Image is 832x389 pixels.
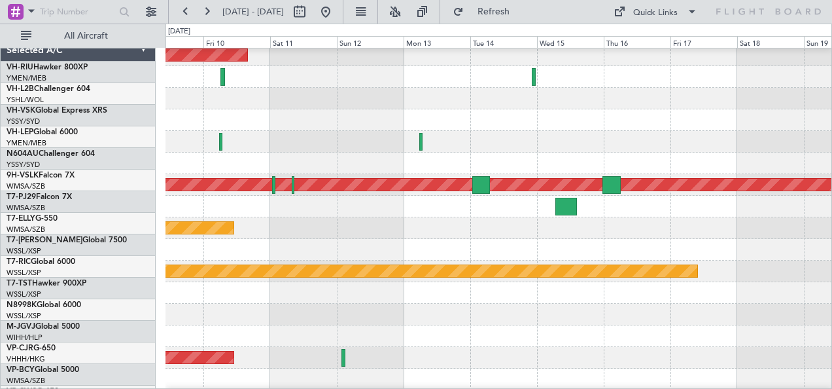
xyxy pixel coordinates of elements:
[7,225,45,234] a: WMSA/SZB
[447,1,525,22] button: Refresh
[7,258,31,266] span: T7-RIC
[7,246,41,256] a: WSSL/XSP
[7,160,40,170] a: YSSY/SYD
[7,150,95,158] a: N604AUChallenger 604
[7,323,35,331] span: M-JGVJ
[7,268,41,278] a: WSSL/XSP
[7,203,45,213] a: WMSA/SZB
[7,138,46,148] a: YMEN/MEB
[604,36,670,48] div: Thu 16
[670,36,737,48] div: Fri 17
[7,301,37,309] span: N8998K
[168,26,190,37] div: [DATE]
[7,236,127,244] a: T7-[PERSON_NAME]Global 7500
[7,354,45,364] a: VHHH/HKG
[7,301,81,309] a: N8998KGlobal 6000
[7,181,45,191] a: WMSA/SZB
[7,172,39,179] span: 9H-VSLK
[7,117,40,126] a: YSSY/SYD
[337,36,404,48] div: Sun 12
[7,236,82,244] span: T7-[PERSON_NAME]
[404,36,470,48] div: Mon 13
[7,128,78,136] a: VH-LEPGlobal 6000
[7,344,56,352] a: VP-CJRG-650
[7,311,41,321] a: WSSL/XSP
[7,344,33,352] span: VP-CJR
[7,333,43,343] a: WIHH/HLP
[607,1,704,22] button: Quick Links
[7,376,45,386] a: WMSA/SZB
[7,193,36,201] span: T7-PJ29
[137,36,204,48] div: Thu 9
[7,85,34,93] span: VH-L2B
[34,31,138,41] span: All Aircraft
[222,6,284,18] span: [DATE] - [DATE]
[7,258,75,266] a: T7-RICGlobal 6000
[7,128,33,136] span: VH-LEP
[7,107,107,115] a: VH-VSKGlobal Express XRS
[537,36,604,48] div: Wed 15
[7,85,90,93] a: VH-L2BChallenger 604
[7,215,35,223] span: T7-ELLY
[7,73,46,83] a: YMEN/MEB
[737,36,804,48] div: Sat 18
[7,366,35,374] span: VP-BCY
[7,64,33,71] span: VH-RIU
[203,36,270,48] div: Fri 10
[7,172,75,179] a: 9H-VSLKFalcon 7X
[470,36,537,48] div: Tue 14
[7,215,58,223] a: T7-ELLYG-550
[40,2,115,22] input: Trip Number
[466,7,521,16] span: Refresh
[7,289,41,299] a: WSSL/XSP
[633,7,678,20] div: Quick Links
[14,26,142,46] button: All Aircraft
[7,64,88,71] a: VH-RIUHawker 800XP
[270,36,337,48] div: Sat 11
[7,150,39,158] span: N604AU
[7,193,72,201] a: T7-PJ29Falcon 7X
[7,95,44,105] a: YSHL/WOL
[7,280,32,287] span: T7-TST
[7,107,35,115] span: VH-VSK
[7,280,86,287] a: T7-TSTHawker 900XP
[7,323,80,331] a: M-JGVJGlobal 5000
[7,366,79,374] a: VP-BCYGlobal 5000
